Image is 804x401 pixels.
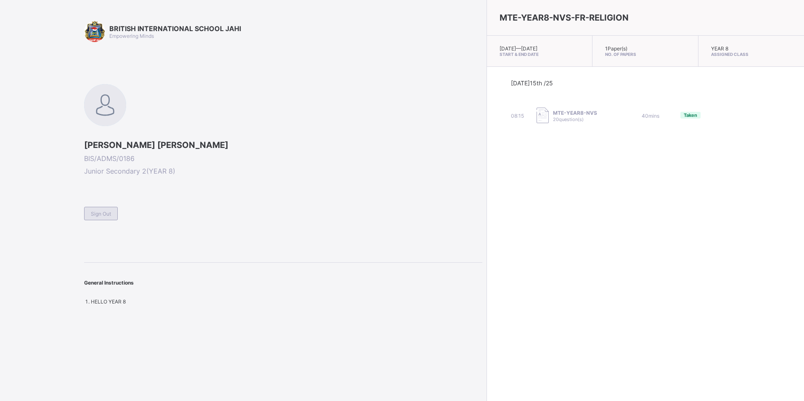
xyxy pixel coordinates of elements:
span: 08:15 [511,113,524,119]
span: Junior Secondary 2 ( YEAR 8 ) [84,167,482,175]
span: Assigned Class [711,52,791,57]
span: HELLO YEAR 8 [91,298,126,305]
span: YEAR 8 [711,45,728,52]
span: No. of Papers [605,52,685,57]
span: 20 question(s) [553,116,584,122]
span: 40 mins [642,113,659,119]
span: Taken [684,112,697,118]
span: [DATE] 15th /25 [511,79,553,87]
span: MTE-YEAR8-NVS [553,110,597,116]
span: Sign Out [91,211,111,217]
span: Start & End Date [500,52,579,57]
span: Empowering Minds [109,33,154,39]
span: 1 Paper(s) [605,45,627,52]
img: take_paper.cd97e1aca70de81545fe8e300f84619e.svg [537,108,549,123]
span: BIS/ADMS/0186 [84,154,482,163]
span: [DATE] — [DATE] [500,45,537,52]
span: General Instructions [84,280,134,286]
span: [PERSON_NAME] [PERSON_NAME] [84,140,482,150]
span: MTE-YEAR8-NVS-FR-RELIGION [500,13,629,23]
span: BRITISH INTERNATIONAL SCHOOL JAHI [109,24,241,33]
